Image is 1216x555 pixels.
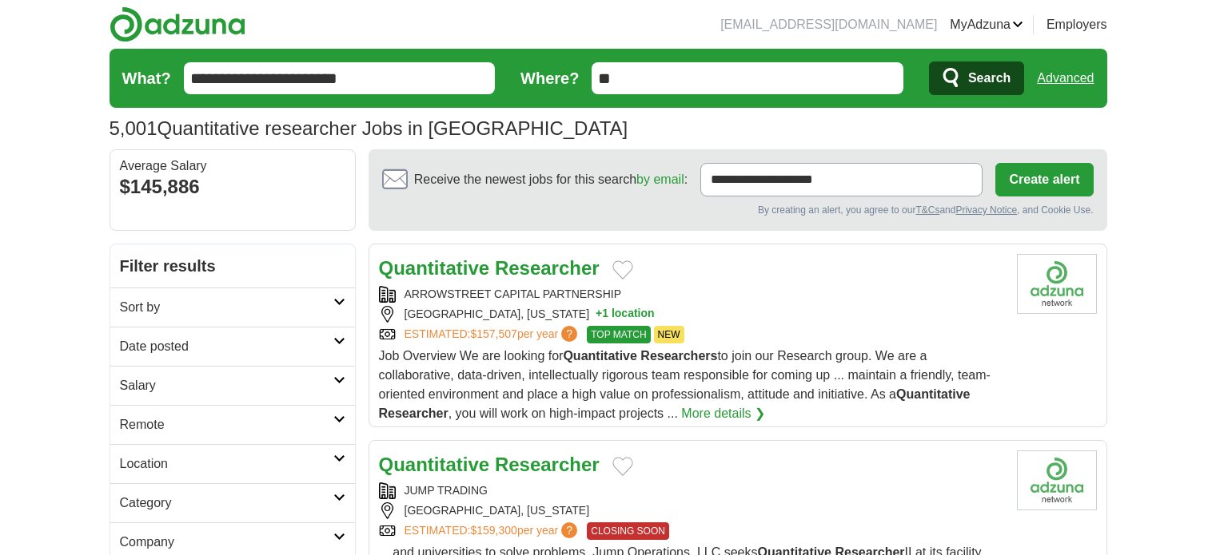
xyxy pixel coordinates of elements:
[110,114,157,143] span: 5,001
[120,494,333,513] h2: Category
[110,6,245,42] img: Adzuna logo
[120,415,333,434] h2: Remote
[640,349,717,363] strong: Researchers
[379,349,991,420] span: Job Overview We are looking for to join our Research group. We are a collaborative, data-driven, ...
[915,204,939,216] a: T&Cs
[681,404,765,423] a: More details ❯
[596,306,602,323] span: +
[1017,450,1097,510] img: Company logo
[414,170,688,189] span: Receive the newest jobs for this search :
[405,326,581,343] a: ESTIMATED:$157,507per year?
[110,444,355,483] a: Location
[379,257,600,279] a: Quantitative Researcher
[1047,15,1107,34] a: Employers
[120,160,345,172] div: Average Salary
[561,326,577,342] span: ?
[470,327,516,340] span: $157,507
[654,326,684,343] span: NEW
[379,482,1004,499] div: JUMP TRADING
[379,502,1004,519] div: [GEOGRAPHIC_DATA], [US_STATE]
[379,257,490,279] strong: Quantitative
[968,62,1011,94] span: Search
[955,204,1017,216] a: Privacy Notice
[950,15,1023,34] a: MyAdzuna
[563,349,636,363] strong: Quantitative
[561,522,577,538] span: ?
[1037,62,1094,94] a: Advanced
[596,306,655,323] button: +1 location
[929,61,1024,95] button: Search
[495,454,600,475] strong: Researcher
[110,327,355,366] a: Date posted
[379,406,449,420] strong: Researcher
[995,163,1093,196] button: Create alert
[1017,254,1097,314] img: Company logo
[122,66,171,90] label: What?
[720,15,937,34] li: [EMAIL_ADDRESS][DOMAIN_NAME]
[120,337,333,356] h2: Date posted
[379,306,1004,323] div: [GEOGRAPHIC_DATA], [US_STATE]
[120,454,333,474] h2: Location
[110,483,355,522] a: Category
[120,533,333,552] h2: Company
[379,286,1004,303] div: ARROWSTREET CAPITAL PARTNERSHIP
[110,117,628,139] h1: Quantitative researcher Jobs in [GEOGRAPHIC_DATA]
[636,172,684,186] a: by email
[110,244,355,287] h2: Filter results
[120,298,333,317] h2: Sort by
[379,454,600,475] a: Quantitative Researcher
[587,522,669,540] span: CLOSING SOON
[110,287,355,327] a: Sort by
[120,172,345,201] div: $145,886
[495,257,600,279] strong: Researcher
[110,366,355,405] a: Salary
[382,203,1094,217] div: By creating an alert, you agree to our and , and Cookie Use.
[405,522,581,540] a: ESTIMATED:$159,300per year?
[896,387,970,401] strong: Quantitative
[520,66,579,90] label: Where?
[379,454,490,475] strong: Quantitative
[120,376,333,395] h2: Salary
[612,457,633,476] button: Add to favorite jobs
[470,524,516,537] span: $159,300
[110,405,355,444] a: Remote
[612,260,633,279] button: Add to favorite jobs
[587,326,650,343] span: TOP MATCH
